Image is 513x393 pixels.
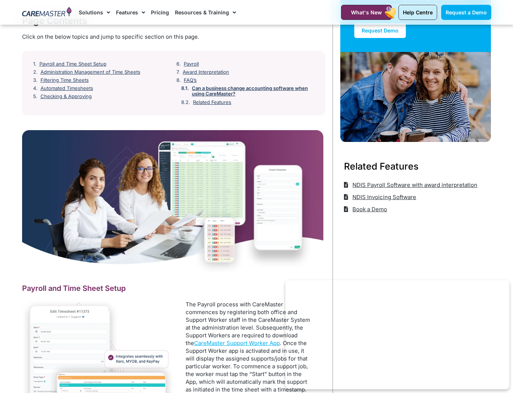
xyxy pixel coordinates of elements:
span: NDIS Payroll Software with award interpretation [351,179,477,191]
a: Request a Demo [441,5,491,20]
a: Checking & Approving [41,94,92,100]
h3: Related Features [344,160,488,173]
a: Book a Demo [344,203,387,215]
a: Request Demo [354,22,407,39]
a: CareMaster Support Worker App [194,340,280,347]
a: Payroll and Time Sheet Setup [39,61,106,67]
a: Can a business change accounting software when using CareMaster? [192,86,314,97]
span: What's New [351,9,382,15]
span: NDIS Invoicing Software [351,191,416,203]
iframe: Popup CTA [285,280,509,389]
a: What's New [341,5,392,20]
a: NDIS Invoicing Software [344,191,417,203]
span: Request a Demo [446,9,487,15]
h2: Payroll and Time Sheet Setup [22,284,325,293]
a: Award Interpretation [183,69,229,75]
img: Support Worker and NDIS Participant out for a coffee. [340,52,491,142]
a: FAQ’s [184,77,197,83]
a: Administration Management of Time Sheets [41,69,140,75]
span: Book a Demo [351,203,387,215]
a: Payroll [184,61,199,67]
a: Help Centre [398,5,437,20]
a: Related Features [193,100,231,105]
span: Request Demo [362,27,398,34]
a: Automated Timesheets [41,86,93,91]
img: CareMaster Logo [22,7,72,18]
div: Click on the below topics and jump to specific section on this page. [22,33,325,41]
a: Filtering Time Sheets [41,77,89,83]
span: Help Centre [403,9,433,15]
a: NDIS Payroll Software with award interpretation [344,179,478,191]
